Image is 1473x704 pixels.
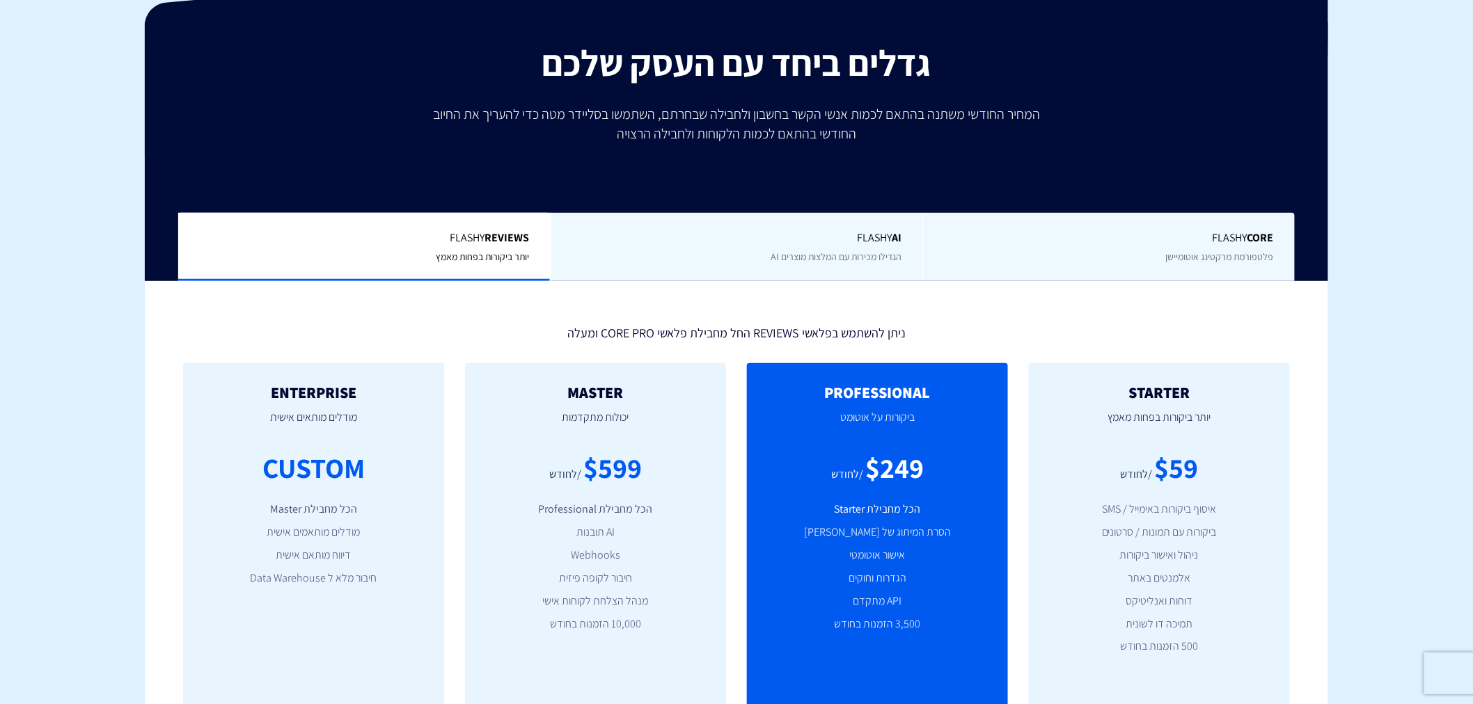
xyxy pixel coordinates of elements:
[945,230,1274,246] span: Flashy
[486,525,705,541] li: AI תובנות
[1050,593,1269,609] li: דוחות ואנליטיקס
[204,547,423,563] li: דיווח מותאם אישית
[486,593,705,609] li: מנהל הצלחת לקוחות אישי
[572,230,901,246] span: Flashy
[768,593,987,609] li: API מתקדם
[1050,616,1269,632] li: תמיכה דו לשונית
[486,570,705,586] li: חיבור לקופה פיזית
[486,384,705,401] h2: MASTER
[771,250,901,263] span: הגדילו מכירות עם המלצות מוצרים AI
[768,616,987,632] li: 3,500 הזמנות בחודש
[1166,250,1274,263] span: פלטפורמת מרקטינג אוטומיישן
[865,448,924,488] div: $249
[1050,639,1269,655] li: 500 הזמנות בחודש
[485,230,529,245] b: REVIEWS
[1050,502,1269,518] li: איסוף ביקורות באימייל / SMS
[831,467,863,483] div: /לחודש
[768,570,987,586] li: הגדרות וחוקים
[1155,448,1199,488] div: $59
[1050,384,1269,401] h2: STARTER
[204,502,423,518] li: הכל מחבילת Master
[1121,467,1153,483] div: /לחודש
[486,502,705,518] li: הכל מחבילת Professional
[486,401,705,448] p: יכולות מתקדמות
[173,319,1300,342] div: ניתן להשתמש בפלאשי REVIEWS החל מחבילת פלאשי CORE PRO ומעלה
[436,250,529,263] span: יותר ביקורות בפחות מאמץ
[768,384,987,401] h2: PROFESSIONAL
[199,230,529,246] span: Flashy
[1050,547,1269,563] li: ניהול ואישור ביקורות
[768,401,987,448] p: ביקורות על אוטומט
[423,104,1050,143] p: המחיר החודשי משתנה בהתאם לכמות אנשי הקשר בחשבון ולחבילה שבחרתם, השתמשו בסליידר מטה כדי להעריך את ...
[1050,401,1269,448] p: יותר ביקורות בפחות מאמץ
[768,525,987,541] li: הסרת המיתוג של [PERSON_NAME]
[892,230,901,245] b: AI
[549,467,581,483] div: /לחודש
[204,401,423,448] p: מודלים מותאים אישית
[1050,525,1269,541] li: ביקורות עם תמונות / סרטונים
[1050,570,1269,586] li: אלמנטים באתר
[486,616,705,632] li: 10,000 הזמנות בחודש
[486,547,705,563] li: Webhooks
[262,448,365,488] div: CUSTOM
[204,570,423,586] li: חיבור מלא ל Data Warehouse
[768,547,987,563] li: אישור אוטומטי
[155,43,1318,83] h2: גדלים ביחד עם העסק שלכם
[768,502,987,518] li: הכל מחבילת Starter
[583,448,642,488] div: $599
[204,525,423,541] li: מודלים מותאמים אישית
[1247,230,1274,245] b: Core
[204,384,423,401] h2: ENTERPRISE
